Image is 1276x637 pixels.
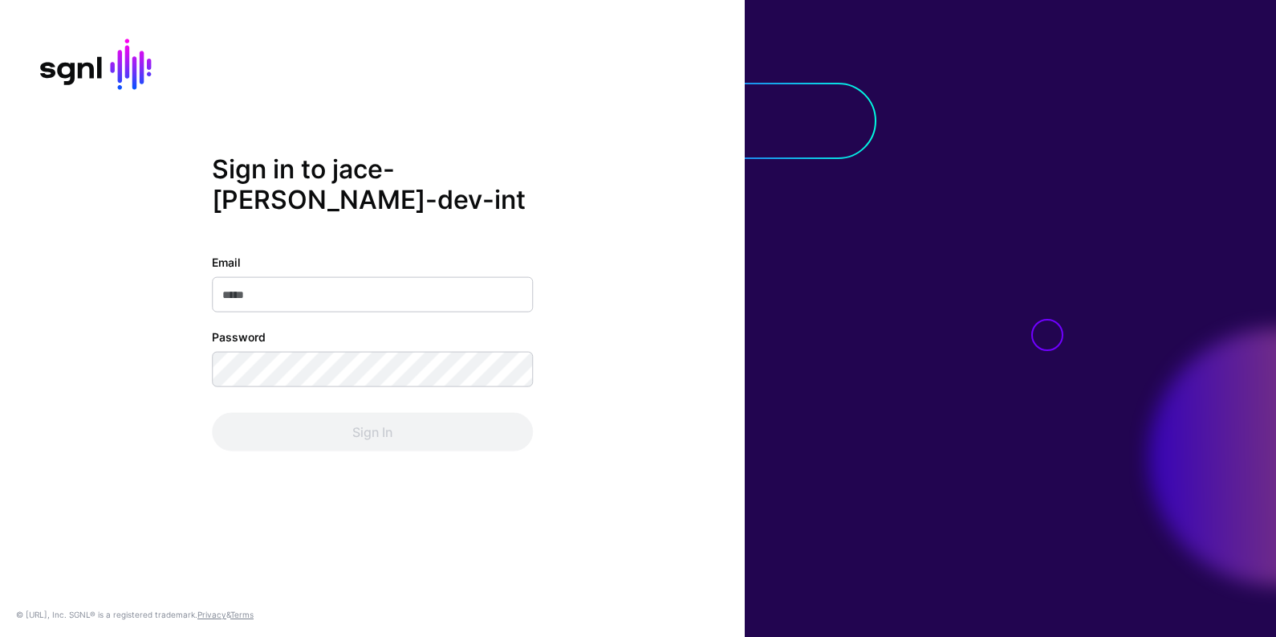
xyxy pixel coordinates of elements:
div: © [URL], Inc. SGNL® is a registered trademark. & [16,608,254,621]
label: Email [212,254,241,271]
h2: Sign in to jace-[PERSON_NAME]-dev-int [212,153,533,215]
a: Terms [230,610,254,619]
a: Privacy [197,610,226,619]
label: Password [212,329,266,345]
